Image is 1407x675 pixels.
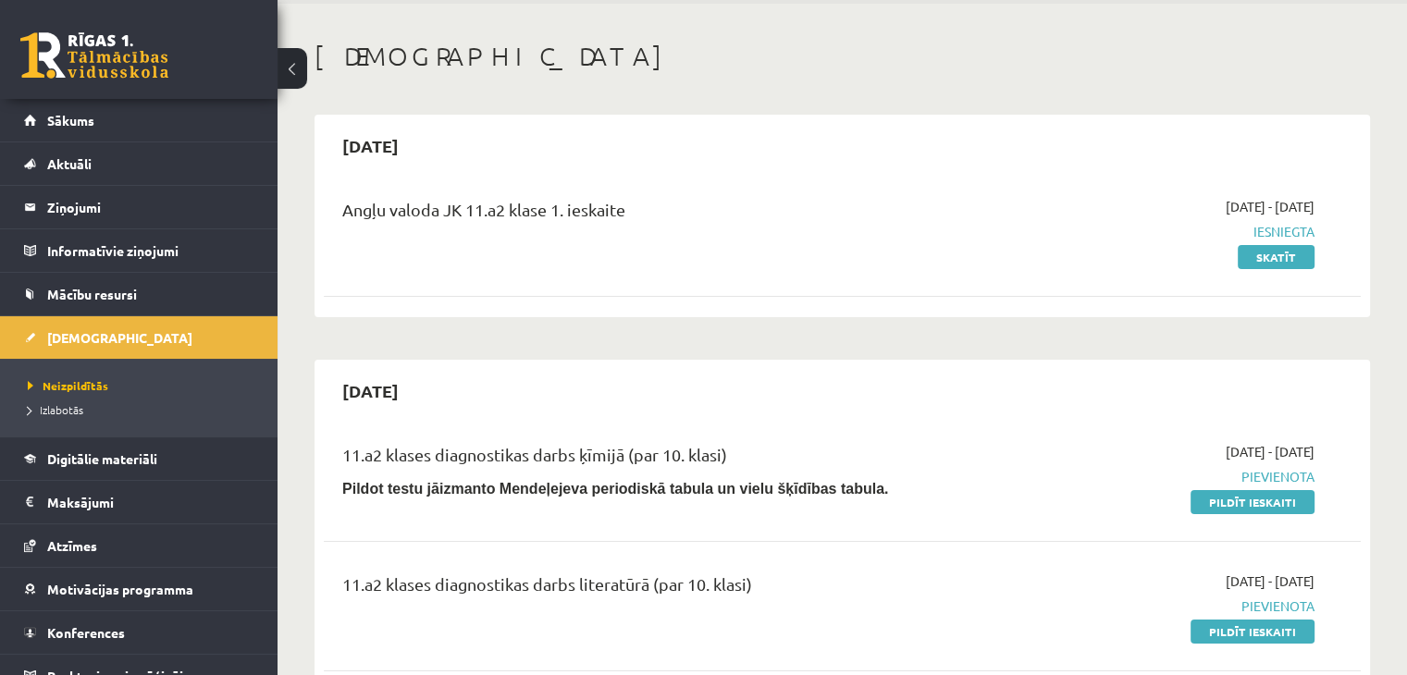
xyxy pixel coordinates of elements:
a: Pildīt ieskaiti [1191,490,1314,514]
a: [DEMOGRAPHIC_DATA] [24,316,254,359]
a: Motivācijas programma [24,568,254,610]
span: Neizpildītās [28,378,108,393]
span: Digitālie materiāli [47,450,157,467]
a: Digitālie materiāli [24,437,254,480]
span: Pievienota [1009,467,1314,486]
a: Informatīvie ziņojumi [24,229,254,272]
span: Motivācijas programma [47,581,193,597]
a: Ziņojumi [24,186,254,228]
span: Aktuāli [47,155,92,172]
span: [DEMOGRAPHIC_DATA] [47,329,192,346]
span: Iesniegta [1009,222,1314,241]
a: Maksājumi [24,481,254,523]
a: Mācību resursi [24,273,254,315]
a: Izlabotās [28,401,259,418]
legend: Informatīvie ziņojumi [47,229,254,272]
a: Neizpildītās [28,377,259,394]
a: Skatīt [1238,245,1314,269]
h2: [DATE] [324,369,417,412]
div: 11.a2 klases diagnostikas darbs ķīmijā (par 10. klasi) [342,442,981,476]
span: [DATE] - [DATE] [1226,571,1314,591]
span: Sākums [47,112,94,129]
a: Sākums [24,99,254,141]
span: Mācību resursi [47,286,137,302]
a: Atzīmes [24,524,254,567]
a: Konferences [24,611,254,654]
a: Rīgas 1. Tālmācības vidusskola [20,32,168,79]
div: Angļu valoda JK 11.a2 klase 1. ieskaite [342,197,981,231]
h2: [DATE] [324,124,417,167]
span: Izlabotās [28,402,83,417]
span: Pievienota [1009,596,1314,616]
span: Atzīmes [47,537,97,554]
span: [DATE] - [DATE] [1226,442,1314,461]
div: 11.a2 klases diagnostikas darbs literatūrā (par 10. klasi) [342,571,981,606]
legend: Maksājumi [47,481,254,523]
a: Aktuāli [24,142,254,185]
h1: [DEMOGRAPHIC_DATA] [315,41,1370,72]
b: Pildot testu jāizmanto Mendeļejeva periodiskā tabula un vielu šķīdības tabula. [342,481,888,497]
legend: Ziņojumi [47,186,254,228]
span: Konferences [47,624,125,641]
a: Pildīt ieskaiti [1191,620,1314,644]
span: [DATE] - [DATE] [1226,197,1314,216]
